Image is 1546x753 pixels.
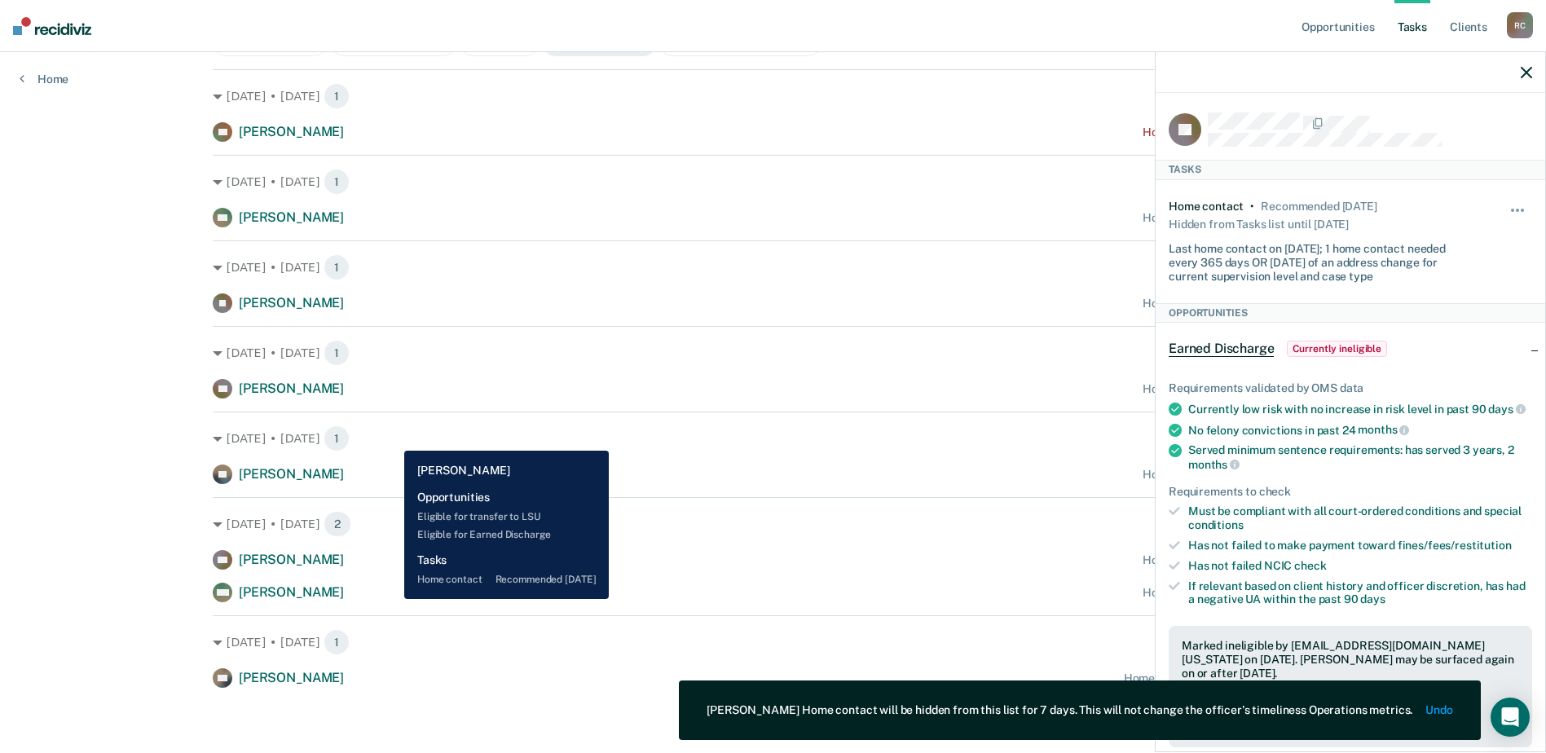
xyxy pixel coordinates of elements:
div: Has not failed NCIC [1188,559,1532,573]
a: Home [20,72,68,86]
span: conditions [1188,518,1244,531]
span: 1 [324,254,350,280]
div: Requirements to check [1169,485,1532,499]
span: 1 [324,83,350,109]
div: Home contact recommended [DATE] [1143,553,1333,567]
div: Home contact recommended [DATE] [1143,297,1333,310]
span: 2 [324,511,351,537]
div: Recommended in 18 days [1261,200,1376,214]
div: Last home contact on [DATE]; 1 home contact needed every 365 days OR [DATE] of an address change ... [1169,236,1472,283]
span: [PERSON_NAME] [239,295,344,310]
div: [DATE] • [DATE] [213,254,1333,280]
span: [PERSON_NAME] [239,584,344,600]
div: Must be compliant with all court-ordered conditions and special [1188,504,1532,532]
img: Recidiviz [13,17,91,35]
span: [PERSON_NAME] [239,381,344,396]
span: 1 [324,425,350,451]
span: Earned Discharge [1169,341,1274,357]
div: Home contact [1169,200,1244,214]
span: 1 [324,340,350,366]
div: • [1250,200,1254,214]
div: [PERSON_NAME] Home contact will be hidden from this list for 7 days. This will not change the off... [707,703,1412,717]
div: [DATE] • [DATE] [213,83,1333,109]
div: [DATE] • [DATE] [213,425,1333,451]
span: fines/fees/restitution [1398,539,1512,552]
div: Open Intercom Messenger [1491,698,1530,737]
div: Home contact recommended in a month [1124,672,1333,685]
span: check [1294,559,1326,572]
span: [PERSON_NAME] [239,124,344,139]
span: [PERSON_NAME] [239,466,344,482]
div: Requirements validated by OMS data [1169,381,1532,395]
div: Home contact recommended [DATE] [1143,211,1333,225]
div: Home contact recommended [DATE] [1143,125,1333,139]
div: R C [1507,12,1533,38]
div: Served minimum sentence requirements: has served 3 years, 2 [1188,443,1532,471]
div: Has not failed to make payment toward [1188,539,1532,553]
div: Earned DischargeCurrently ineligible [1156,323,1545,375]
span: 1 [324,169,350,195]
div: If relevant based on client history and officer discretion, has had a negative UA within the past 90 [1188,579,1532,607]
div: Currently low risk with no increase in risk level in past 90 [1188,402,1532,416]
div: Home contact recommended [DATE] [1143,586,1333,600]
div: Hidden from Tasks list until [DATE] [1169,213,1349,236]
span: [PERSON_NAME] [239,670,344,685]
span: months [1188,458,1240,471]
div: [DATE] • [DATE] [213,629,1333,655]
div: Home contact recommended [DATE] [1143,468,1333,482]
div: Tasks [1156,160,1545,179]
span: days [1488,403,1525,416]
button: Undo [1426,703,1453,717]
div: No felony convictions in past 24 [1188,423,1532,438]
div: Marked ineligible by [EMAIL_ADDRESS][DOMAIN_NAME][US_STATE] on [DATE]. [PERSON_NAME] may be surfa... [1182,639,1519,680]
span: Currently ineligible [1287,341,1387,357]
span: [PERSON_NAME] [239,209,344,225]
div: Home contact recommended [DATE] [1143,382,1333,396]
span: [PERSON_NAME] [239,552,344,567]
div: Opportunities [1156,303,1545,323]
span: 1 [324,629,350,655]
div: [DATE] • [DATE] [213,511,1333,537]
div: [DATE] • [DATE] [213,169,1333,195]
span: days [1360,592,1385,605]
span: months [1358,423,1409,436]
div: [DATE] • [DATE] [213,340,1333,366]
